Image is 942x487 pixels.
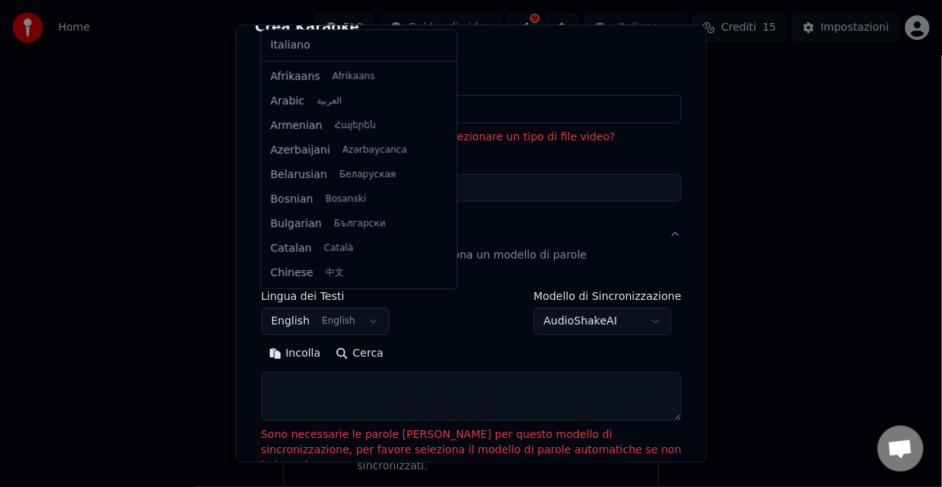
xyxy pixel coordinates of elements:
[271,69,320,84] span: Afrikaans
[324,242,353,255] span: Català
[317,95,342,107] span: العربية
[334,218,386,230] span: Български
[271,143,330,158] span: Azerbaijani
[271,265,313,281] span: Chinese
[343,144,407,156] span: Azərbaycanca
[340,169,396,181] span: Беларуская
[271,167,327,183] span: Belarusian
[271,38,310,53] span: Italiano
[326,267,344,279] span: 中文
[271,216,322,232] span: Bulgarian
[271,118,323,133] span: Armenian
[271,94,304,109] span: Arabic
[271,241,312,256] span: Catalan
[333,71,376,83] span: Afrikaans
[271,192,313,207] span: Bosnian
[334,120,376,132] span: Հայերեն
[326,193,366,206] span: Bosanski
